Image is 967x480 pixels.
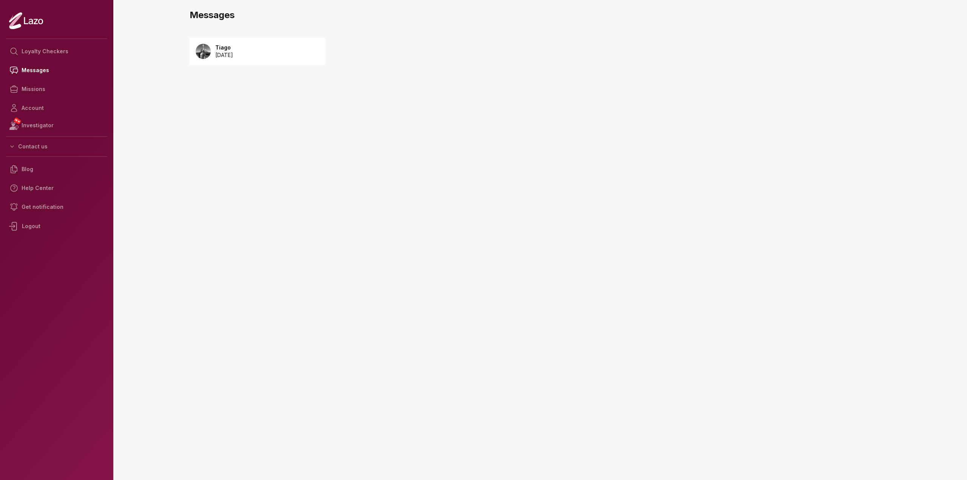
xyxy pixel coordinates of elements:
[6,99,107,117] a: Account
[6,198,107,216] a: Get notification
[13,117,22,125] span: NEW
[6,61,107,80] a: Messages
[6,140,107,153] button: Contact us
[6,117,107,133] a: NEWInvestigator
[6,42,107,61] a: Loyalty Checkers
[6,80,107,99] a: Missions
[215,51,233,59] p: [DATE]
[6,216,107,236] div: Logout
[190,9,895,21] h3: Messages
[6,160,107,179] a: Blog
[196,44,211,59] img: dcaf1818-ca8d-4ccf-9429-b343b998978c
[6,179,107,198] a: Help Center
[215,44,233,51] p: Tiago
